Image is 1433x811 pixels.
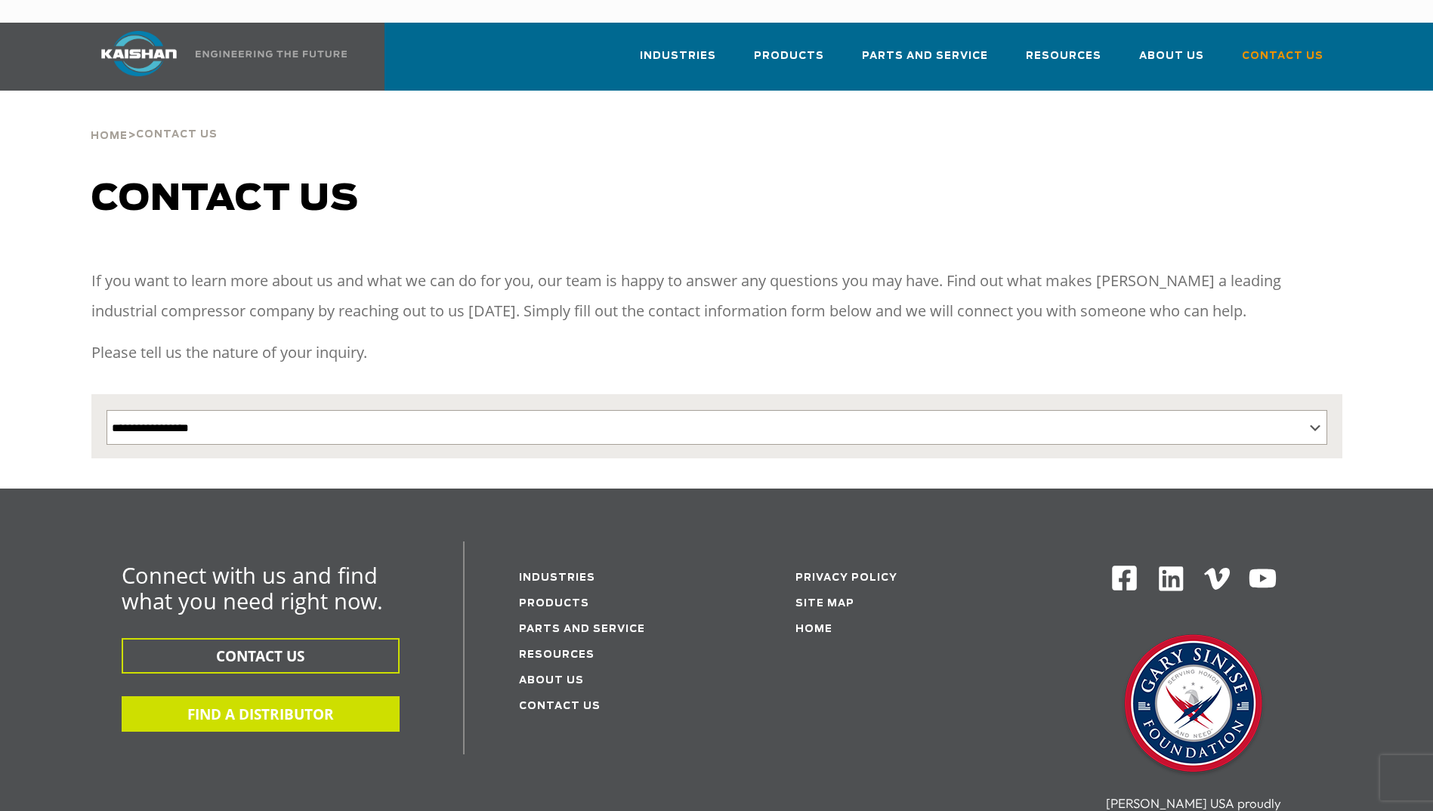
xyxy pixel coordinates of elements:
a: Contact Us [519,702,601,711]
div: > [91,91,218,148]
span: Industries [640,48,716,65]
img: Gary Sinise Foundation [1118,630,1269,781]
img: Youtube [1248,564,1277,594]
a: Industries [519,573,595,583]
a: Parts and service [519,624,645,634]
a: Parts and Service [862,36,988,88]
img: Facebook [1110,564,1138,592]
a: Kaishan USA [82,23,350,91]
a: Contact Us [1242,36,1323,88]
a: Site Map [795,599,854,609]
a: About Us [1139,36,1204,88]
span: Contact Us [136,130,218,140]
span: About Us [1139,48,1204,65]
img: Vimeo [1204,568,1230,590]
a: Resources [1026,36,1101,88]
a: Industries [640,36,716,88]
a: Home [795,624,832,634]
span: Resources [1026,48,1101,65]
button: CONTACT US [122,638,400,674]
a: Resources [519,650,595,660]
span: Contact us [91,181,359,217]
span: Connect with us and find what you need right now. [122,560,383,615]
a: Privacy Policy [795,573,897,583]
a: Products [519,599,589,609]
span: Contact Us [1242,48,1323,65]
p: Please tell us the nature of your inquiry. [91,338,1342,368]
a: About Us [519,676,584,686]
img: Engineering the future [196,51,347,57]
a: Products [754,36,824,88]
span: Products [754,48,824,65]
button: FIND A DISTRIBUTOR [122,696,400,732]
span: Home [91,131,128,141]
img: kaishan logo [82,31,196,76]
a: Home [91,128,128,142]
img: Linkedin [1157,564,1186,594]
span: Parts and Service [862,48,988,65]
p: If you want to learn more about us and what we can do for you, our team is happy to answer any qu... [91,266,1342,326]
